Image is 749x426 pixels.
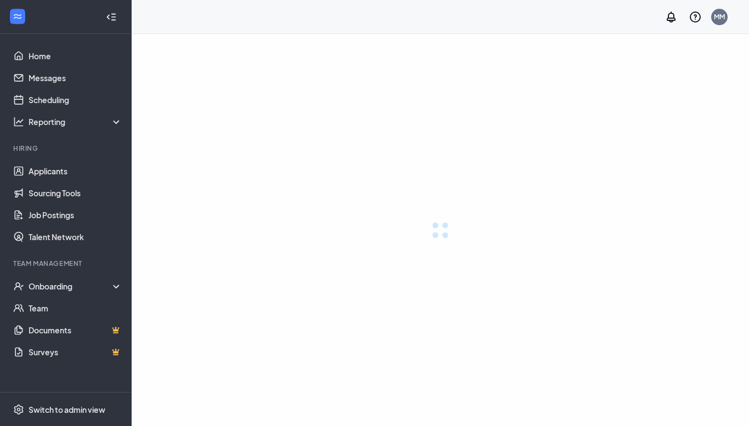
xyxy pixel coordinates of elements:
[29,281,123,292] div: Onboarding
[29,297,122,319] a: Team
[29,319,122,341] a: DocumentsCrown
[29,116,123,127] div: Reporting
[29,341,122,363] a: SurveysCrown
[13,281,24,292] svg: UserCheck
[665,10,678,24] svg: Notifications
[689,10,702,24] svg: QuestionInfo
[29,160,122,182] a: Applicants
[13,259,120,268] div: Team Management
[106,12,117,22] svg: Collapse
[29,404,105,415] div: Switch to admin view
[29,67,122,89] a: Messages
[714,12,725,21] div: MM
[12,11,23,22] svg: WorkstreamLogo
[29,226,122,248] a: Talent Network
[13,404,24,415] svg: Settings
[29,204,122,226] a: Job Postings
[13,116,24,127] svg: Analysis
[29,45,122,67] a: Home
[29,89,122,111] a: Scheduling
[13,144,120,153] div: Hiring
[29,182,122,204] a: Sourcing Tools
